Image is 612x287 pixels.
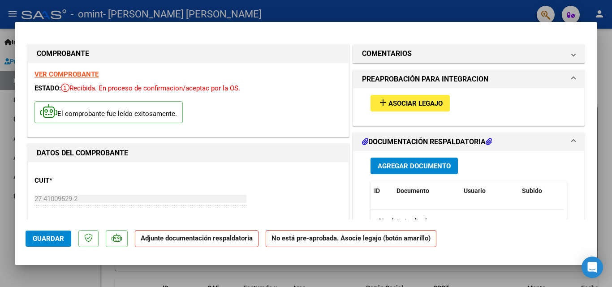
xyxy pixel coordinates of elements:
[371,181,393,201] datatable-header-cell: ID
[353,70,584,88] mat-expansion-panel-header: PREAPROBACIÓN PARA INTEGRACION
[582,257,603,278] div: Open Intercom Messenger
[33,235,64,243] span: Guardar
[61,84,240,92] span: Recibida. En proceso de confirmacion/aceptac por la OS.
[141,234,253,242] strong: Adjunte documentación respaldatoria
[362,48,412,59] h1: COMENTARIOS
[563,181,608,201] datatable-header-cell: Acción
[522,187,542,194] span: Subido
[37,149,128,157] strong: DATOS DEL COMPROBANTE
[353,45,584,63] mat-expansion-panel-header: COMENTARIOS
[34,101,183,123] p: El comprobante fue leído exitosamente.
[353,133,584,151] mat-expansion-panel-header: DOCUMENTACIÓN RESPALDATORIA
[266,230,436,248] strong: No está pre-aprobada. Asocie legajo (botón amarillo)
[393,181,460,201] datatable-header-cell: Documento
[518,181,563,201] datatable-header-cell: Subido
[362,137,492,147] h1: DOCUMENTACIÓN RESPALDATORIA
[353,88,584,125] div: PREAPROBACIÓN PARA INTEGRACION
[460,181,518,201] datatable-header-cell: Usuario
[34,84,61,92] span: ESTADO:
[34,176,127,186] p: CUIT
[371,210,564,232] div: No data to display
[371,158,458,174] button: Agregar Documento
[37,49,89,58] strong: COMPROBANTE
[397,187,429,194] span: Documento
[464,187,486,194] span: Usuario
[362,74,488,85] h1: PREAPROBACIÓN PARA INTEGRACION
[26,231,71,247] button: Guardar
[371,95,450,111] button: Asociar Legajo
[378,97,388,108] mat-icon: add
[34,70,99,78] a: VER COMPROBANTE
[378,162,451,170] span: Agregar Documento
[374,187,380,194] span: ID
[388,99,443,107] span: Asociar Legajo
